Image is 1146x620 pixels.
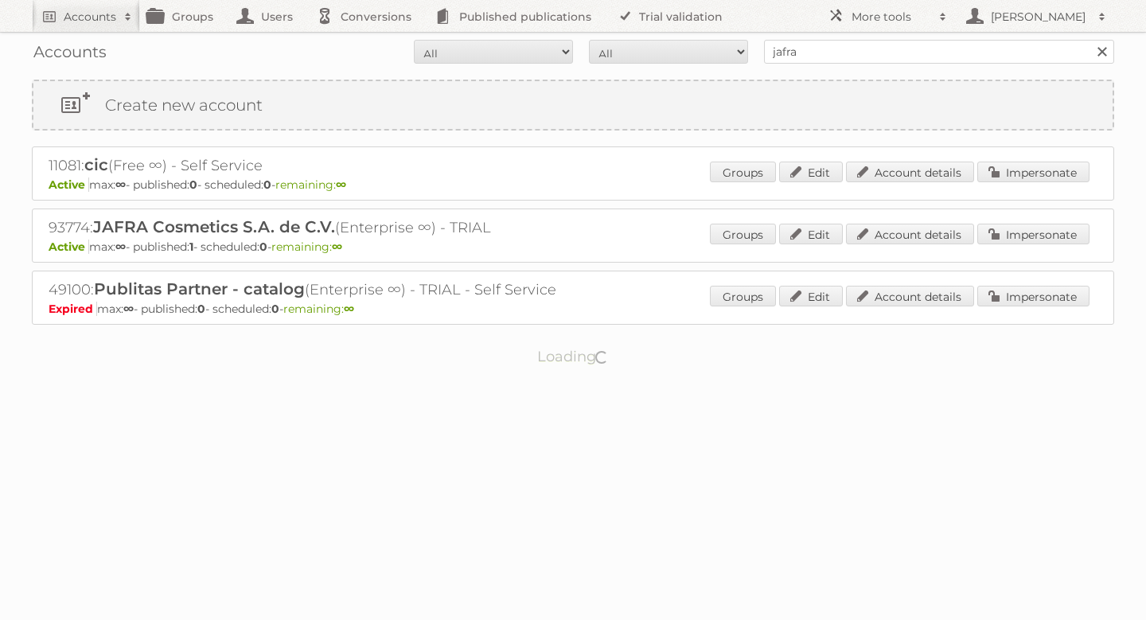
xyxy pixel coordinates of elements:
[779,224,843,244] a: Edit
[977,286,1089,306] a: Impersonate
[189,177,197,192] strong: 0
[33,81,1113,129] a: Create new account
[275,177,346,192] span: remaining:
[846,224,974,244] a: Account details
[197,302,205,316] strong: 0
[49,240,1097,254] p: max: - published: - scheduled: -
[49,279,606,300] h2: 49100: (Enterprise ∞) - TRIAL - Self Service
[779,286,843,306] a: Edit
[49,217,606,238] h2: 93774: (Enterprise ∞) - TRIAL
[487,341,660,372] p: Loading
[115,177,126,192] strong: ∞
[336,177,346,192] strong: ∞
[710,224,776,244] a: Groups
[189,240,193,254] strong: 1
[852,9,931,25] h2: More tools
[49,177,89,192] span: Active
[115,240,126,254] strong: ∞
[94,279,305,298] span: Publitas Partner - catalog
[271,240,342,254] span: remaining:
[49,155,606,176] h2: 11081: (Free ∞) - Self Service
[271,302,279,316] strong: 0
[123,302,134,316] strong: ∞
[259,240,267,254] strong: 0
[93,217,335,236] span: JAFRA Cosmetics S.A. de C.V.
[710,162,776,182] a: Groups
[283,302,354,316] span: remaining:
[846,162,974,182] a: Account details
[263,177,271,192] strong: 0
[779,162,843,182] a: Edit
[332,240,342,254] strong: ∞
[977,162,1089,182] a: Impersonate
[977,224,1089,244] a: Impersonate
[710,286,776,306] a: Groups
[49,240,89,254] span: Active
[49,302,97,316] span: Expired
[49,177,1097,192] p: max: - published: - scheduled: -
[846,286,974,306] a: Account details
[344,302,354,316] strong: ∞
[987,9,1090,25] h2: [PERSON_NAME]
[64,9,116,25] h2: Accounts
[49,302,1097,316] p: max: - published: - scheduled: -
[84,155,108,174] span: cic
